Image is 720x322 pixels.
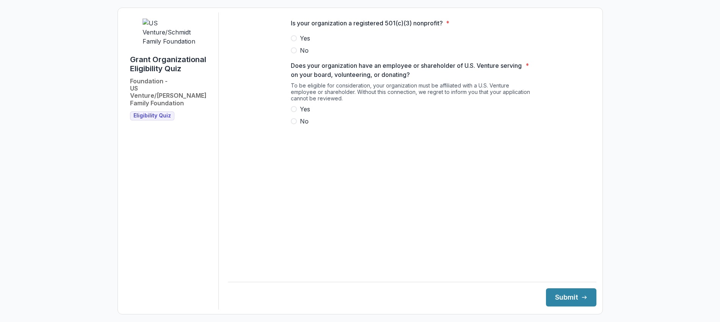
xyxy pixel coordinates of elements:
span: Eligibility Quiz [133,113,171,119]
span: No [300,117,309,126]
h2: Foundation - US Venture/[PERSON_NAME] Family Foundation [130,78,212,107]
button: Submit [546,288,596,306]
div: To be eligible for consideration, your organization must be affiliated with a U.S. Venture employ... [291,82,533,105]
h1: Grant Organizational Eligibility Quiz [130,55,212,73]
img: US Venture/Schmidt Family Foundation [143,19,199,46]
span: Yes [300,34,310,43]
p: Is your organization a registered 501(c)(3) nonprofit? [291,19,443,28]
p: Does your organization have an employee or shareholder of U.S. Venture serving on your board, vol... [291,61,522,79]
span: Yes [300,105,310,114]
span: No [300,46,309,55]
